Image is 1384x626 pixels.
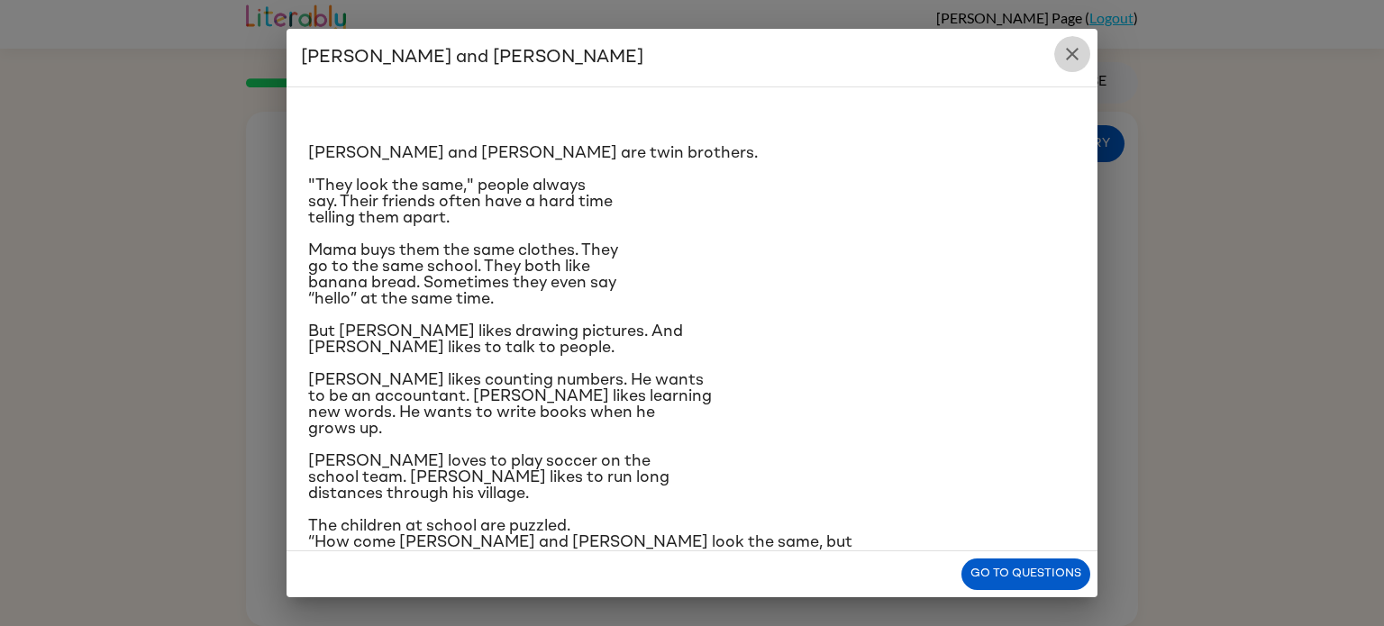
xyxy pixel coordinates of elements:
[287,29,1097,86] h2: [PERSON_NAME] and [PERSON_NAME]
[1054,36,1090,72] button: close
[308,453,669,502] span: [PERSON_NAME] loves to play soccer on the school team. [PERSON_NAME] likes to run long distances ...
[308,145,758,161] span: [PERSON_NAME] and [PERSON_NAME] are twin brothers.
[308,518,852,567] span: The children at school are puzzled. “How come [PERSON_NAME] and [PERSON_NAME] look the same, but ...
[308,323,683,356] span: But [PERSON_NAME] likes drawing pictures. And [PERSON_NAME] likes to talk to people.
[961,558,1090,590] button: Go to questions
[308,242,618,307] span: Mama buys them the same clothes. They go to the same school. They both like banana bread. Sometim...
[308,372,712,437] span: [PERSON_NAME] likes counting numbers. He wants to be an accountant. [PERSON_NAME] likes learning ...
[308,177,613,226] span: "They look the same," people always say. Their friends often have a hard time telling them apart.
